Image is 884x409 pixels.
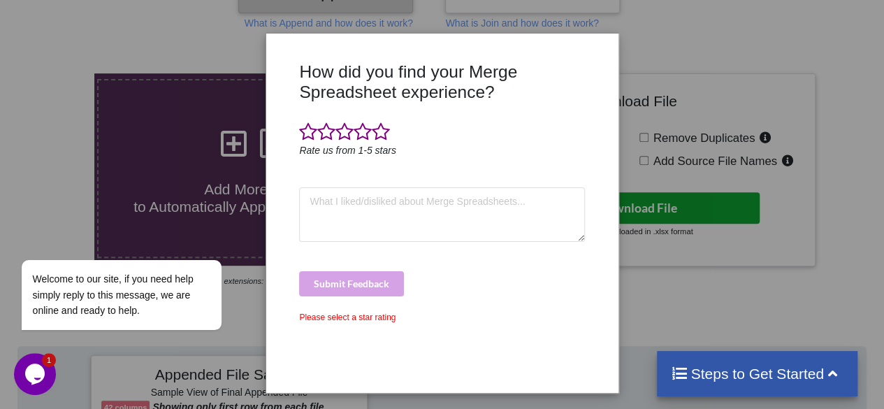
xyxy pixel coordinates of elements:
span: Welcome to our site, if you need help simply reply to this message, we are online and ready to help. [19,140,180,182]
h3: How did you find your Merge Spreadsheet experience? [299,62,584,103]
div: Please select a star rating [299,311,584,324]
i: Rate us from 1-5 stars [299,145,396,156]
h4: Steps to Get Started [671,365,843,382]
iframe: chat widget [14,134,266,346]
iframe: chat widget [14,353,59,395]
